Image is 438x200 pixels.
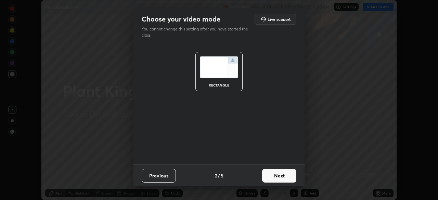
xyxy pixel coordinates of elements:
[218,172,220,179] h4: /
[142,169,176,183] button: Previous
[200,56,238,78] img: normalScreenIcon.ae25ed63.svg
[142,15,220,24] h2: Choose your video mode
[262,169,296,183] button: Next
[221,172,223,179] h4: 5
[268,17,291,21] h5: Live support
[215,172,217,179] h4: 2
[205,83,233,87] div: rectangle
[142,26,253,38] p: You cannot change this setting after you have started the class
